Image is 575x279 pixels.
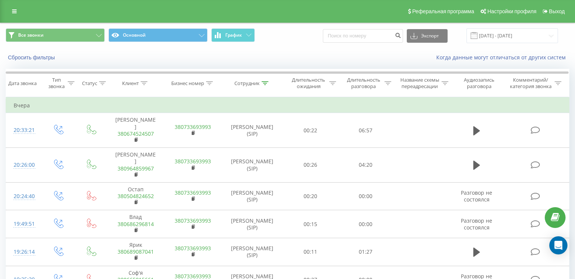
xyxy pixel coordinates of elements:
[118,165,154,172] a: 380964859967
[400,77,440,90] div: Название схемы переадресации
[225,33,242,38] span: График
[6,28,105,42] button: Все звонки
[175,189,211,196] a: 380733693993
[107,182,164,210] td: Остап
[412,8,474,14] span: Реферальная программа
[118,220,154,228] a: 380686296814
[338,148,393,183] td: 04:20
[48,77,65,90] div: Тип звонка
[508,77,553,90] div: Комментарий/категория звонка
[234,80,260,87] div: Сотрудник
[222,210,283,238] td: [PERSON_NAME] (SIP)
[14,123,34,138] div: 20:33:21
[283,182,338,210] td: 00:20
[18,32,43,38] span: Все звонки
[107,238,164,266] td: Ярик
[222,182,283,210] td: [PERSON_NAME] (SIP)
[108,28,208,42] button: Основной
[14,217,34,231] div: 19:49:51
[175,158,211,165] a: 380733693993
[175,217,211,224] a: 380733693993
[338,238,393,266] td: 01:27
[549,236,567,254] div: Open Intercom Messenger
[407,29,448,43] button: Экспорт
[283,238,338,266] td: 00:11
[457,77,501,90] div: Аудиозапись разговора
[283,148,338,183] td: 00:26
[211,28,255,42] button: График
[122,80,139,87] div: Клиент
[549,8,565,14] span: Выход
[82,80,97,87] div: Статус
[175,245,211,252] a: 380733693993
[283,113,338,148] td: 00:22
[338,182,393,210] td: 00:00
[118,248,154,255] a: 380689087041
[14,189,34,204] div: 20:24:40
[222,148,283,183] td: [PERSON_NAME] (SIP)
[6,98,569,113] td: Вчера
[14,158,34,172] div: 20:26:00
[290,77,328,90] div: Длительность ожидания
[283,210,338,238] td: 00:15
[487,8,536,14] span: Настройки профиля
[175,123,211,130] a: 380733693993
[107,148,164,183] td: [PERSON_NAME]
[436,54,569,61] a: Когда данные могут отличаться от других систем
[171,80,204,87] div: Бизнес номер
[118,192,154,200] a: 380504824652
[345,77,383,90] div: Длительность разговора
[107,210,164,238] td: Влад
[338,113,393,148] td: 06:57
[222,238,283,266] td: [PERSON_NAME] (SIP)
[107,113,164,148] td: [PERSON_NAME]
[118,130,154,137] a: 380674524507
[461,217,492,231] span: Разговор не состоялся
[222,113,283,148] td: [PERSON_NAME] (SIP)
[8,80,37,87] div: Дата звонка
[323,29,403,43] input: Поиск по номеру
[461,189,492,203] span: Разговор не состоялся
[338,210,393,238] td: 00:00
[6,54,59,61] button: Сбросить фильтры
[14,245,34,259] div: 19:26:14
